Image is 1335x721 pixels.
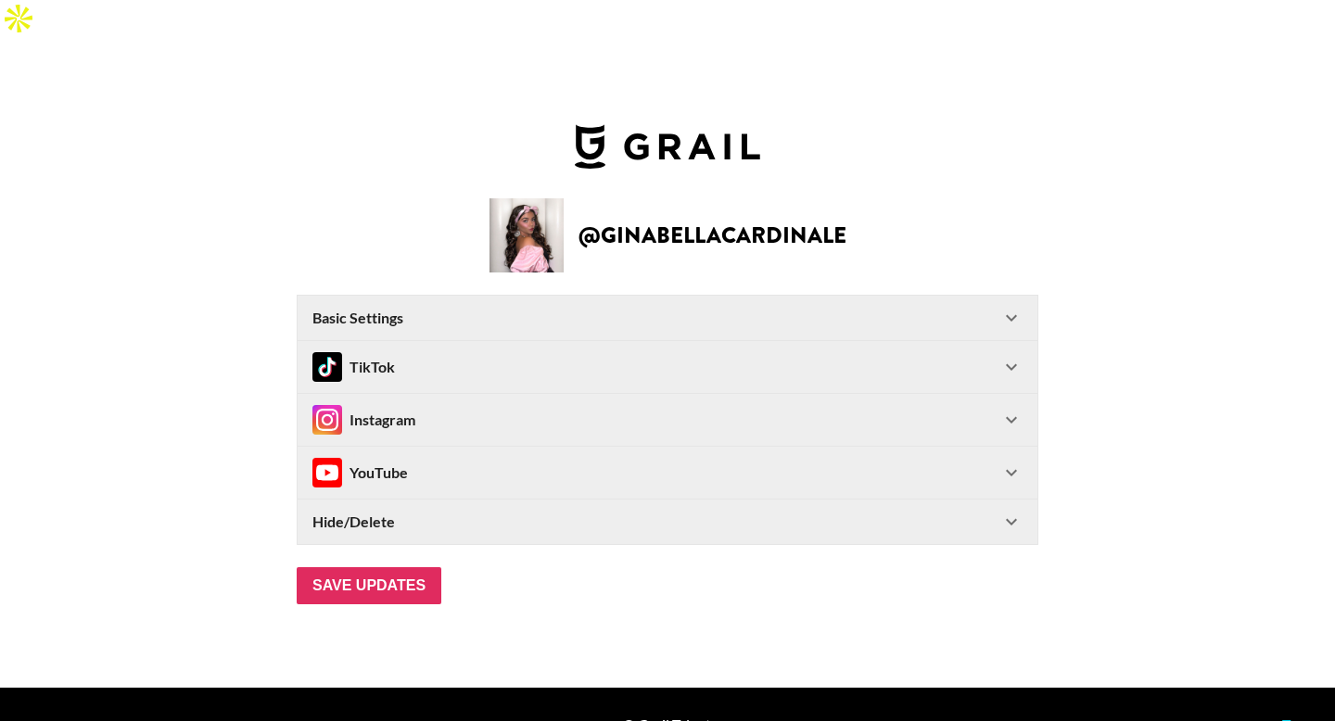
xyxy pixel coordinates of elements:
[298,394,1037,446] div: InstagramInstagram
[312,405,342,435] img: Instagram
[312,458,408,487] div: YouTube
[312,458,342,487] img: Instagram
[298,500,1037,544] div: Hide/Delete
[578,224,846,247] h2: @ ginabellacardinale
[575,124,760,169] img: Grail Talent Logo
[312,405,415,435] div: Instagram
[298,447,1037,499] div: InstagramYouTube
[297,567,441,604] input: Save Updates
[312,309,403,327] strong: Basic Settings
[312,352,395,382] div: TikTok
[489,198,564,272] img: Creator
[312,352,342,382] img: TikTok
[298,341,1037,393] div: TikTokTikTok
[312,512,395,531] strong: Hide/Delete
[298,296,1037,340] div: Basic Settings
